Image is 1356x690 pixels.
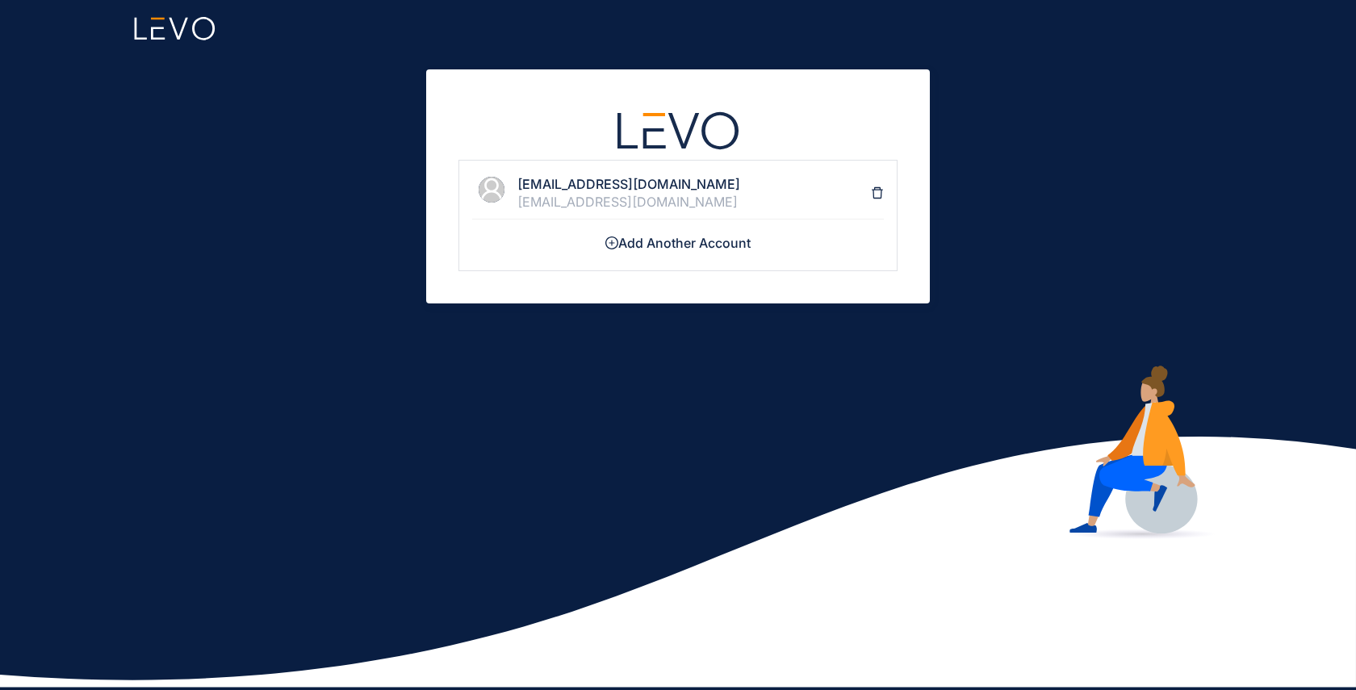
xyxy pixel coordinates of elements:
[517,177,871,191] h4: [EMAIL_ADDRESS][DOMAIN_NAME]
[517,194,871,209] div: [EMAIL_ADDRESS][DOMAIN_NAME]
[871,186,884,199] span: delete
[472,236,884,250] h4: Add Another Account
[479,177,504,203] span: user
[605,236,618,249] span: plus-circle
